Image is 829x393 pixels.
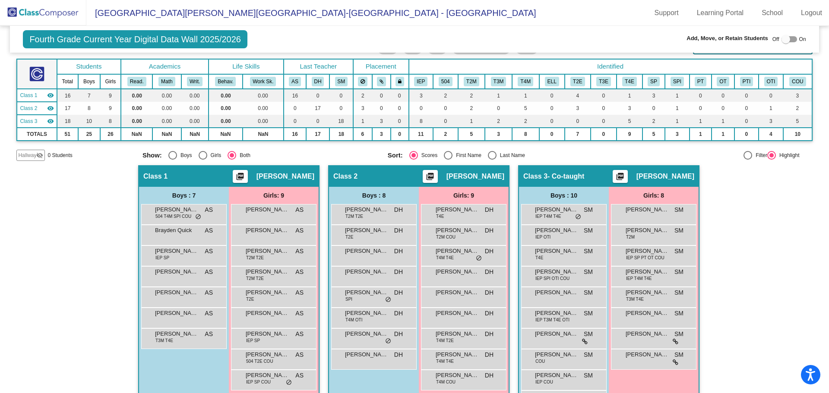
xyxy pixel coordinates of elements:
[233,170,248,183] button: Print Students Details
[617,102,642,115] td: 3
[236,151,250,159] div: Both
[295,288,304,297] span: AS
[485,226,494,235] span: DH
[591,115,617,128] td: 0
[491,77,506,86] button: T3M
[734,89,759,102] td: 0
[799,35,806,43] span: On
[142,151,162,159] span: Show:
[57,128,78,141] td: 51
[409,128,433,141] td: 11
[121,115,152,128] td: 0.00
[433,115,458,128] td: 0
[458,74,485,89] th: Tier 2 Math
[394,267,403,277] span: DH
[246,247,289,255] span: [PERSON_NAME]
[121,59,209,74] th: Academics
[626,234,635,240] span: T2M
[512,102,539,115] td: 5
[329,128,353,141] td: 18
[121,128,152,141] td: NaN
[752,151,767,159] div: Filter
[205,267,213,277] span: AS
[394,226,403,235] span: DH
[205,226,213,235] span: AS
[584,226,593,235] span: SM
[47,151,72,159] span: 0 Students
[759,115,783,128] td: 3
[181,102,209,115] td: 0.00
[372,128,391,141] td: 3
[712,74,734,89] th: Occupational Therapy
[626,226,669,235] span: [PERSON_NAME]
[57,102,78,115] td: 17
[642,74,665,89] th: Speech
[353,74,372,89] th: Keep away students
[155,267,198,276] span: [PERSON_NAME]
[100,89,121,102] td: 9
[388,151,403,159] span: Sort:
[47,105,54,112] mat-icon: visibility
[284,74,306,89] th: Alyssa Smith
[155,213,191,220] span: 504 T4M SPI COU
[642,102,665,115] td: 0
[158,77,175,86] button: Math
[17,102,57,115] td: Daniel Healey - No Class Name
[329,89,353,102] td: 0
[57,89,78,102] td: 16
[712,115,734,128] td: 1
[642,89,665,102] td: 3
[372,102,391,115] td: 0
[353,128,372,141] td: 6
[243,102,284,115] td: 0.00
[295,226,304,235] span: AS
[671,77,684,86] button: SPI
[535,255,543,261] span: T4E
[476,255,482,262] span: do_not_disturb_alt
[690,6,751,20] a: Learning Portal
[584,247,593,256] span: SM
[394,205,403,214] span: DH
[458,115,485,128] td: 1
[209,102,243,115] td: 0.00
[181,115,209,128] td: 0.00
[584,267,593,277] span: SM
[648,77,660,86] button: SP
[345,226,388,235] span: [PERSON_NAME]
[345,205,388,214] span: [PERSON_NAME]
[17,128,57,141] td: TOTALS
[772,35,779,43] span: Off
[690,89,712,102] td: 0
[57,59,121,74] th: Students
[246,205,289,214] span: [PERSON_NAME]
[539,74,565,89] th: English Language Learner
[485,74,512,89] th: Tier 3 Math
[485,128,512,141] td: 3
[565,102,591,115] td: 3
[617,89,642,102] td: 1
[734,74,759,89] th: Physical Therapy Improvement
[306,102,329,115] td: 17
[345,267,388,276] span: [PERSON_NAME]
[345,213,363,220] span: T2M T2E
[436,267,479,276] span: [PERSON_NAME]
[535,275,570,282] span: IEP SPI OTI COU
[547,172,584,181] span: - Co-taught
[565,128,591,141] td: 7
[591,89,617,102] td: 0
[414,77,427,86] button: IEP
[329,187,419,204] div: Boys : 8
[394,247,403,256] span: DH
[485,102,512,115] td: 0
[497,151,525,159] div: Last Name
[575,214,581,220] span: do_not_disturb_alt
[794,6,829,20] a: Logout
[205,288,213,297] span: AS
[665,89,690,102] td: 1
[127,77,146,86] button: Read.
[535,205,578,214] span: [PERSON_NAME]
[446,172,504,181] span: [PERSON_NAME]
[436,226,479,235] span: [PERSON_NAME]
[155,288,198,297] span: [PERSON_NAME] [PERSON_NAME]
[436,234,456,240] span: T2M COU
